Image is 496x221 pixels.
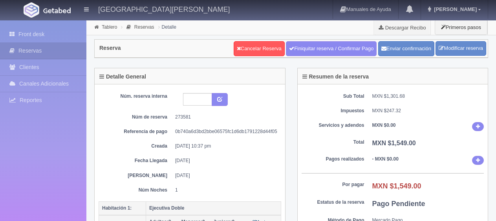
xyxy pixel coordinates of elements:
[302,156,364,163] dt: Pagos realizados
[99,74,146,80] h4: Detalle General
[102,24,117,30] a: Tablero
[372,156,399,162] b: - MXN $0.00
[302,108,364,114] dt: Impuestos
[102,205,132,211] b: Habitación 1:
[302,181,364,188] dt: Por pagar
[175,172,275,179] dd: [DATE]
[146,201,281,215] th: Ejecutiva Doble
[104,93,167,100] dt: Núm. reserva interna
[435,20,487,35] button: Primeros pasos
[372,140,416,146] b: MXN $1,549.00
[175,128,275,135] dd: 0b740a6d3bd2bbe06575fc1d6db1791228d44f05
[378,41,434,56] button: Enviar confirmación
[234,41,285,56] a: Cancelar Reserva
[302,74,369,80] h4: Resumen de la reserva
[372,93,484,100] dd: MXN $1,301.68
[104,143,167,150] dt: Creada
[156,23,178,31] li: Detalle
[104,157,167,164] dt: Fecha Llegada
[302,199,364,206] dt: Estatus de la reserva
[104,114,167,121] dt: Núm de reserva
[175,157,275,164] dd: [DATE]
[43,7,71,13] img: Getabed
[374,20,430,35] a: Descargar Recibo
[372,122,396,128] b: MXN $0.00
[175,187,275,194] dd: 1
[372,182,421,190] b: MXN $1,549.00
[302,122,364,129] dt: Servicios y adendos
[104,187,167,194] dt: Núm Noches
[99,45,121,51] h4: Reserva
[98,4,230,14] h4: [GEOGRAPHIC_DATA][PERSON_NAME]
[104,172,167,179] dt: [PERSON_NAME]
[436,41,486,56] a: Modificar reserva
[302,139,364,146] dt: Total
[432,6,477,12] span: [PERSON_NAME]
[302,93,364,100] dt: Sub Total
[104,128,167,135] dt: Referencia de pago
[134,24,154,30] a: Reservas
[175,143,275,150] dd: [DATE] 10:37 pm
[175,114,275,121] dd: 273581
[372,108,484,114] dd: MXN $247.32
[24,2,39,18] img: Getabed
[372,200,425,208] b: Pago Pendiente
[286,41,377,56] a: Finiquitar reserva / Confirmar Pago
